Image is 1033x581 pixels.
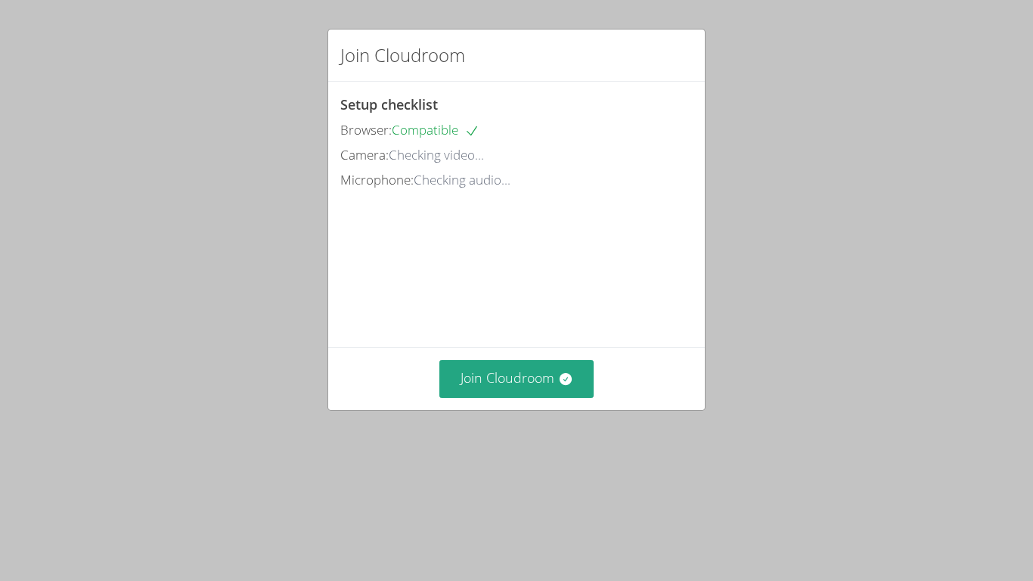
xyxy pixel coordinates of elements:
span: Setup checklist [340,95,438,113]
span: Compatible [392,121,479,138]
span: Browser: [340,121,392,138]
button: Join Cloudroom [439,360,594,397]
span: Camera: [340,146,389,163]
span: Microphone: [340,171,414,188]
span: Checking video... [389,146,484,163]
h2: Join Cloudroom [340,42,465,69]
span: Checking audio... [414,171,510,188]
